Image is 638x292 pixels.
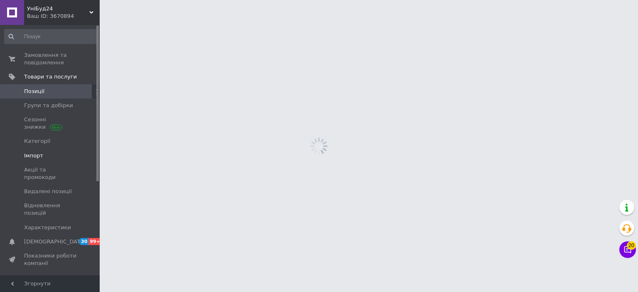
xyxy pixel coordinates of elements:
[27,12,100,20] div: Ваш ID: 3670894
[619,241,636,258] button: Чат з покупцем20
[24,116,77,131] span: Сезонні знижки
[24,224,71,231] span: Характеристики
[24,188,72,195] span: Видалені позиції
[4,29,98,44] input: Пошук
[627,241,636,250] span: 20
[24,166,77,181] span: Акції та промокоди
[27,5,89,12] span: УніБуд24
[24,202,77,217] span: Відновлення позицій
[24,102,73,109] span: Групи та добірки
[79,238,88,245] span: 30
[24,152,43,159] span: Імпорт
[24,137,50,145] span: Категорії
[24,52,77,66] span: Замовлення та повідомлення
[88,238,102,245] span: 99+
[24,88,44,95] span: Позиції
[24,73,77,81] span: Товари та послуги
[24,252,77,267] span: Показники роботи компанії
[24,274,77,289] span: Панель управління
[24,238,86,245] span: [DEMOGRAPHIC_DATA]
